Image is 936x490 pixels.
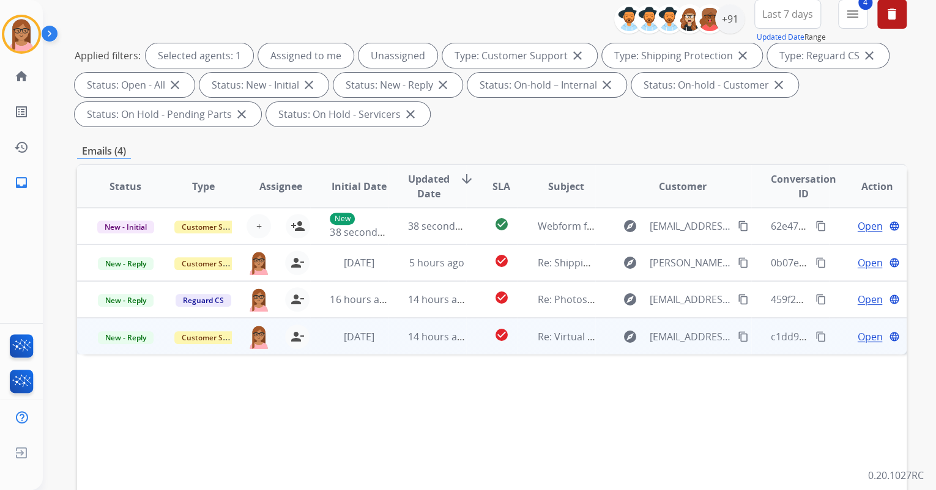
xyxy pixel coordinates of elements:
[259,179,302,194] span: Assignee
[857,219,882,233] span: Open
[110,179,141,194] span: Status
[622,292,637,307] mat-icon: explore
[885,7,899,21] mat-icon: delete
[815,257,826,268] mat-icon: content_copy
[176,294,231,307] span: Reguard CS
[14,175,29,190] mat-icon: inbox
[494,217,508,232] mat-icon: check_circle
[857,255,882,270] span: Open
[494,290,508,305] mat-icon: check_circle
[174,257,254,270] span: Customer Support
[330,213,355,225] p: New
[75,73,195,97] div: Status: Open - All
[302,78,316,92] mat-icon: close
[771,172,836,201] span: Conversation ID
[659,179,707,194] span: Customer
[767,43,889,68] div: Type: Reguard CS
[290,255,305,270] mat-icon: person_remove
[815,221,826,232] mat-icon: content_copy
[192,179,215,194] span: Type
[333,73,462,97] div: Status: New - Reply
[829,165,907,208] th: Action
[537,293,625,306] span: Re: Photos request
[266,102,430,126] div: Status: On Hold - Servicers
[570,48,585,63] mat-icon: close
[408,172,450,201] span: Updated Date
[762,12,813,16] span: Last 7 days
[467,73,626,97] div: Status: On-hold – Internal
[492,179,510,194] span: SLA
[494,254,508,268] mat-icon: check_circle
[330,225,401,239] span: 38 seconds ago
[408,330,469,343] span: 14 hours ago
[548,179,584,194] span: Subject
[98,294,154,307] span: New - Reply
[14,69,29,84] mat-icon: home
[14,140,29,155] mat-icon: history
[622,219,637,233] mat-icon: explore
[247,287,270,312] img: agent-avatar
[757,32,804,42] button: Updated Date
[247,324,270,349] img: agent-avatar
[146,43,253,68] div: Selected agents: 1
[4,17,39,51] img: avatar
[403,107,418,122] mat-icon: close
[889,257,900,268] mat-icon: language
[343,256,374,269] span: [DATE]
[98,331,154,344] span: New - Reply
[537,256,621,269] span: Re: Shipping Label
[600,78,614,92] mat-icon: close
[256,219,262,233] span: +
[857,329,882,344] span: Open
[868,468,924,483] p: 0.20.1027RC
[97,221,154,233] span: New - Initial
[442,43,597,68] div: Type: Customer Support
[258,43,354,68] div: Assigned to me
[715,4,745,34] div: +91
[815,294,826,305] mat-icon: content_copy
[436,78,450,92] mat-icon: close
[77,144,131,159] p: Emails (4)
[459,172,474,186] mat-icon: arrow_downward
[14,104,29,119] mat-icon: list_alt
[291,219,305,233] mat-icon: person_add
[98,257,154,270] span: New - Reply
[537,330,683,343] span: Re: Virtual Card Troublshooting
[862,48,877,63] mat-icon: close
[331,179,386,194] span: Initial Date
[857,292,882,307] span: Open
[537,219,814,233] span: Webform from [EMAIL_ADDRESS][DOMAIN_NAME] on [DATE]
[247,250,270,275] img: agent-avatar
[649,219,730,233] span: [EMAIL_ADDRESS][DOMAIN_NAME]
[343,330,374,343] span: [DATE]
[757,32,826,42] span: Range
[738,331,749,342] mat-icon: content_copy
[889,331,900,342] mat-icon: language
[889,294,900,305] mat-icon: language
[845,7,860,21] mat-icon: menu
[738,294,749,305] mat-icon: content_copy
[738,221,749,232] mat-icon: content_copy
[889,221,900,232] mat-icon: language
[75,102,261,126] div: Status: On Hold - Pending Parts
[174,221,254,233] span: Customer Support
[75,48,141,63] p: Applied filters:
[602,43,762,68] div: Type: Shipping Protection
[168,78,182,92] mat-icon: close
[771,78,786,92] mat-icon: close
[631,73,798,97] div: Status: On-hold - Customer
[622,255,637,270] mat-icon: explore
[199,73,329,97] div: Status: New - Initial
[622,329,637,344] mat-icon: explore
[649,255,730,270] span: [PERSON_NAME][EMAIL_ADDRESS][PERSON_NAME][DOMAIN_NAME]
[408,219,480,233] span: 38 seconds ago
[330,293,390,306] span: 16 hours ago
[409,256,464,269] span: 5 hours ago
[649,292,730,307] span: [EMAIL_ADDRESS][DOMAIN_NAME]
[358,43,437,68] div: Unassigned
[290,292,305,307] mat-icon: person_remove
[290,329,305,344] mat-icon: person_remove
[649,329,730,344] span: [EMAIL_ADDRESS][DOMAIN_NAME]
[738,257,749,268] mat-icon: content_copy
[408,293,469,306] span: 14 hours ago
